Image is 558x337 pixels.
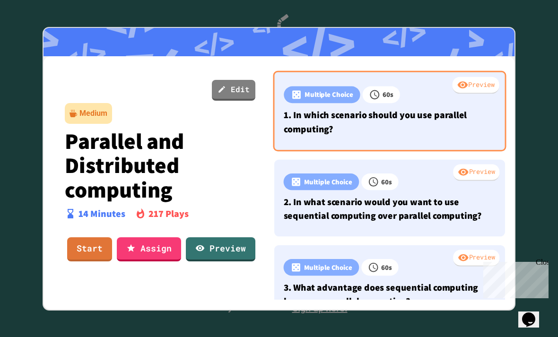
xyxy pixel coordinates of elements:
[284,195,496,223] p: 2. In what scenario would you want to use sequential computing over parallel computing?
[381,176,392,187] p: 60 s
[186,237,255,261] a: Preview
[453,250,499,267] div: Preview
[212,80,255,101] a: Edit
[284,280,496,308] p: 3. What advantage does sequential computing have over parallel computing?
[78,207,125,221] p: 14 Minutes
[453,164,499,181] div: Preview
[148,207,189,221] p: 217 Plays
[383,89,393,100] p: 60 s
[304,262,352,272] p: Multiple Choice
[305,89,353,100] p: Multiple Choice
[4,4,65,60] div: Chat with us now!Close
[79,108,107,119] div: Medium
[65,129,256,202] p: Parallel and Distributed computing
[117,237,181,261] a: Assign
[381,262,392,272] p: 60 s
[304,176,352,187] p: Multiple Choice
[518,299,549,328] iframe: chat widget
[453,77,499,94] div: Preview
[480,258,549,298] iframe: chat widget
[284,108,495,136] p: 1. In which scenario should you use parallel computing?
[67,237,112,261] a: Start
